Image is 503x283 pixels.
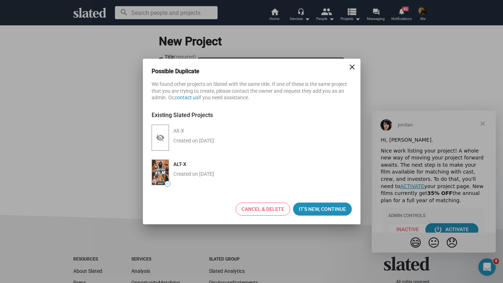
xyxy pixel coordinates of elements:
[74,125,86,139] span: 😞
[71,123,89,141] span: disappointed reaction
[53,123,71,141] span: neutral face reaction
[152,67,352,75] dialog-header: Possible Duplicate
[242,203,284,215] span: Cancel & delete
[236,203,290,216] button: Cancel & delete
[165,182,170,186] span: —
[299,203,346,216] span: It's new, continue
[9,37,115,94] div: Nice work listing your project! A whole new way of moving your project forward awaits. The next s...
[55,80,81,86] b: 35% OFF
[150,158,170,187] a: ALT-X
[173,171,214,178] div: Created on [DATE]
[173,128,184,134] span: Alt-X
[173,137,214,144] div: Created on [DATE]
[56,125,68,139] span: 😐
[35,123,53,141] span: smile reaction
[156,133,165,142] mat-icon: visibility_off
[152,111,352,119] h4: Existing Slated Projects
[29,73,53,79] a: ACTIVATE
[152,159,169,185] img: ALT-X
[293,203,352,216] button: It's new, continue
[38,125,50,139] span: 😄
[174,95,198,100] button: contact us
[173,161,186,167] a: ALT-X
[152,67,210,75] h3: Possible Duplicate
[348,63,356,71] mat-icon: close
[26,12,41,17] span: Jordan
[9,9,20,20] img: Profile image for Jordan
[9,26,115,33] div: Hi, [PERSON_NAME].
[152,81,352,101] p: We found other projects on Slated with the same title. If one of these is the same project that y...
